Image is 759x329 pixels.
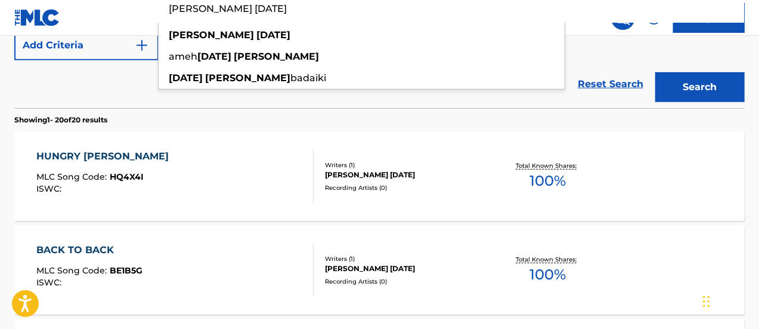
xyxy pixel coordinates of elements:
span: 100 % [530,264,566,285]
p: Total Known Shares: [516,255,580,264]
a: BACK TO BACKMLC Song Code:BE1B5GISWC:Writers (1)[PERSON_NAME] [DATE]Recording Artists (0)Total Kn... [14,225,745,315]
strong: [DATE] [256,29,290,41]
strong: [PERSON_NAME] [234,51,319,62]
button: Search [655,72,745,102]
img: 9d2ae6d4665cec9f34b9.svg [135,38,149,53]
span: ISWC : [36,277,64,288]
span: HQ4X4I [110,171,144,182]
strong: [PERSON_NAME] [169,29,254,41]
div: Writers ( 1 ) [325,161,487,170]
button: Add Criteria [14,30,159,60]
strong: [PERSON_NAME] [205,72,290,84]
div: BACK TO BACK [36,243,142,257]
p: Total Known Shares: [516,161,580,170]
span: ISWC : [36,183,64,194]
img: MLC Logo [14,9,60,26]
a: Reset Search [572,71,649,97]
strong: [DATE] [169,72,203,84]
span: MLC Song Code : [36,171,110,182]
span: MLC Song Code : [36,265,110,276]
a: HUNGRY [PERSON_NAME]MLC Song Code:HQ4X4IISWC:Writers (1)[PERSON_NAME] [DATE]Recording Artists (0)... [14,131,745,221]
div: Drag [703,284,710,319]
p: Showing 1 - 20 of 20 results [14,115,107,125]
span: badaiki [290,72,326,84]
iframe: Chat Widget [699,272,759,329]
span: ameh [169,51,197,62]
span: BE1B5G [110,265,142,276]
div: [PERSON_NAME] [DATE] [325,170,487,180]
div: [PERSON_NAME] [DATE] [325,263,487,274]
div: Recording Artists ( 0 ) [325,183,487,192]
div: Writers ( 1 ) [325,254,487,263]
strong: [DATE] [197,51,231,62]
span: 100 % [530,170,566,192]
div: HUNGRY [PERSON_NAME] [36,149,175,164]
div: Recording Artists ( 0 ) [325,277,487,286]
